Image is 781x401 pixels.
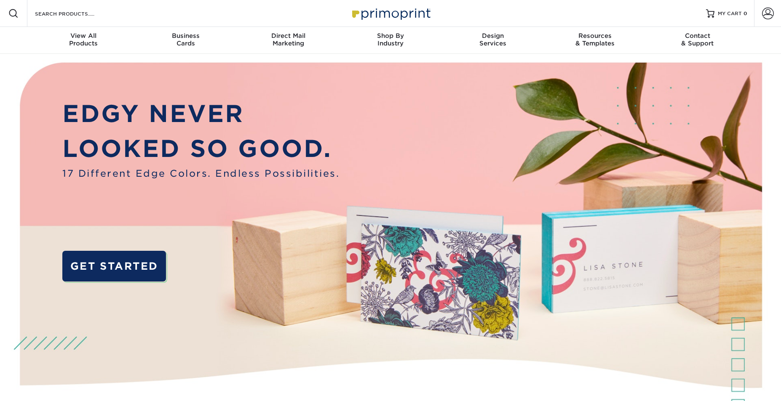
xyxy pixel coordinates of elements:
[135,27,237,54] a: BusinessCards
[744,11,747,16] span: 0
[340,32,442,47] div: Industry
[32,27,135,54] a: View AllProducts
[441,32,544,47] div: Services
[237,32,340,47] div: Marketing
[237,27,340,54] a: Direct MailMarketing
[340,27,442,54] a: Shop ByIndustry
[441,27,544,54] a: DesignServices
[544,27,646,54] a: Resources& Templates
[32,32,135,47] div: Products
[62,96,340,131] p: EDGY NEVER
[544,32,646,40] span: Resources
[340,32,442,40] span: Shop By
[32,32,135,40] span: View All
[646,32,749,40] span: Contact
[544,32,646,47] div: & Templates
[135,32,237,40] span: Business
[237,32,340,40] span: Direct Mail
[441,32,544,40] span: Design
[62,131,340,166] p: LOOKED SO GOOD.
[646,32,749,47] div: & Support
[718,10,742,17] span: MY CART
[646,27,749,54] a: Contact& Support
[135,32,237,47] div: Cards
[62,251,166,281] a: GET STARTED
[34,8,116,19] input: SEARCH PRODUCTS.....
[348,4,433,22] img: Primoprint
[62,167,340,181] span: 17 Different Edge Colors. Endless Possibilities.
